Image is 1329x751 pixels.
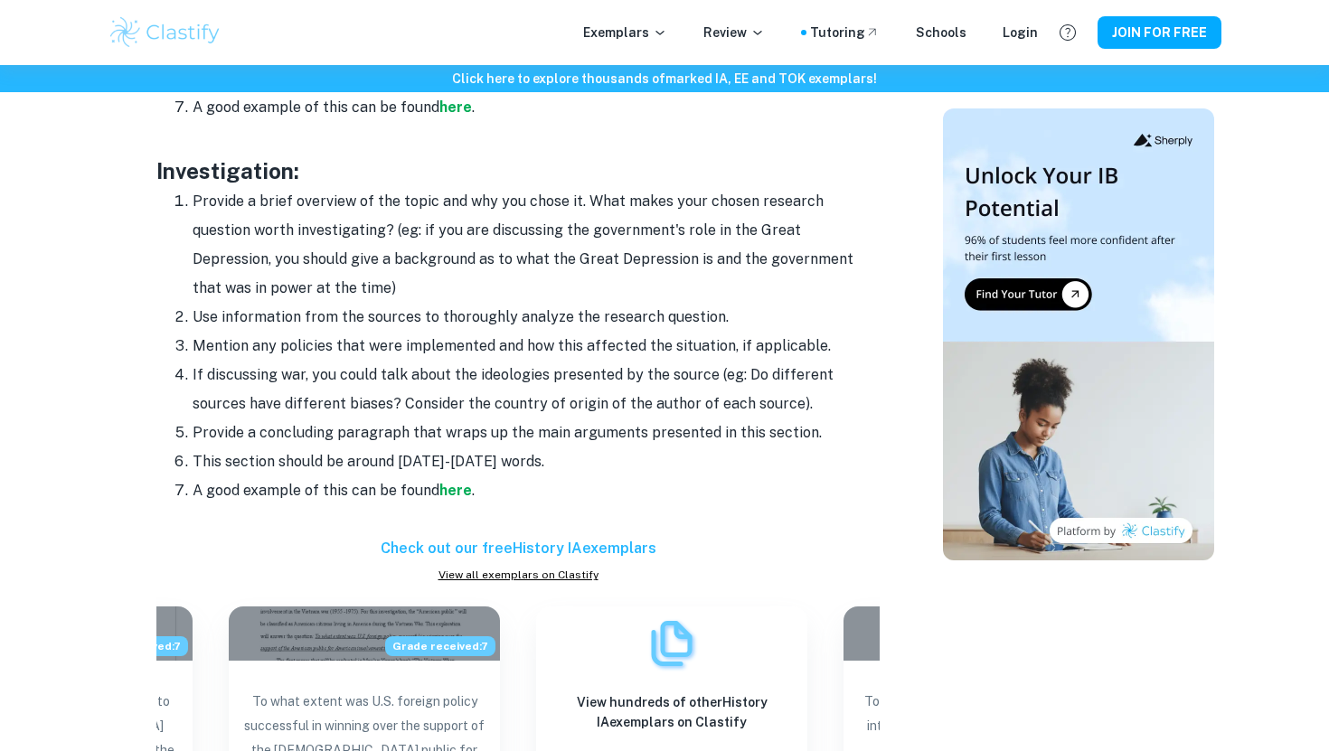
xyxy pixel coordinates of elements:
button: JOIN FOR FREE [1098,16,1221,49]
a: here [439,482,472,499]
button: Help and Feedback [1052,17,1083,48]
p: Exemplars [583,23,667,42]
p: Review [703,23,765,42]
a: Schools [916,23,966,42]
h3: Investigation: [156,155,880,187]
li: Mention any policies that were implemented and how this affected the situation, if applicable. [193,332,880,361]
li: A good example of this can be found . [193,93,880,122]
li: If discussing war, you could talk about the ideologies presented by the source (eg: Do different ... [193,361,880,418]
a: Login [1003,23,1038,42]
li: This section should be around [DATE]-[DATE] words. [193,447,880,476]
a: View all exemplars on Clastify [156,567,880,583]
li: Use information from the sources to thoroughly analyze the research question. [193,303,880,332]
h6: View hundreds of other History IA exemplars on Clastify [551,692,793,732]
img: Clastify logo [108,14,222,51]
a: here [439,99,472,116]
li: Provide a brief overview of the topic and why you chose it. What makes your chosen research quest... [193,187,880,303]
h6: Check out our free History IA exemplars [156,538,880,559]
img: Thumbnail [943,108,1214,560]
a: Tutoring [810,23,880,42]
img: Exemplars [645,616,699,671]
li: A good example of this can be found . [193,476,880,505]
span: Grade received: 7 [385,636,495,656]
li: Provide a concluding paragraph that wraps up the main arguments presented in this section. [193,418,880,447]
h6: Click here to explore thousands of marked IA, EE and TOK exemplars ! [4,69,1325,89]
